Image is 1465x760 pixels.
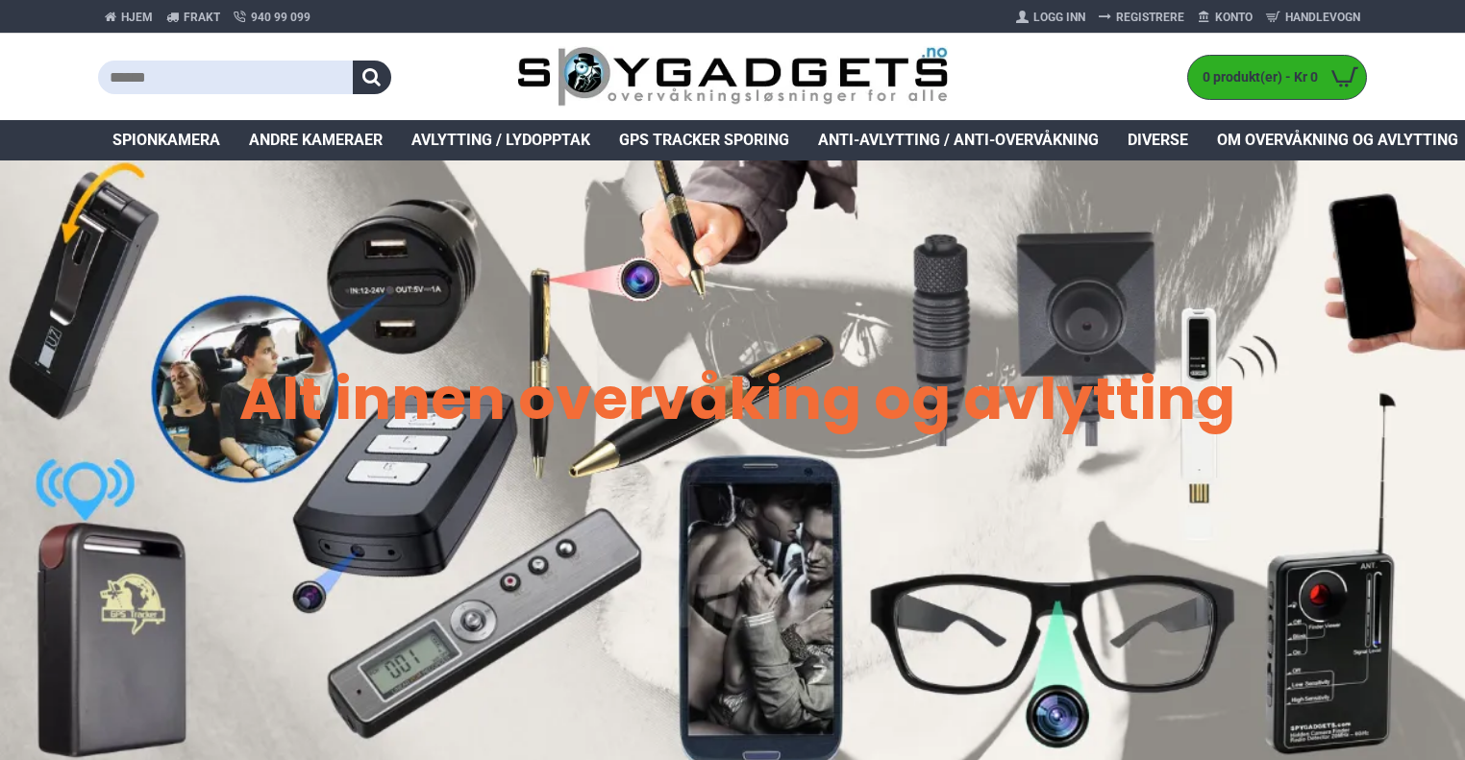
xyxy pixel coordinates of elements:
span: Logg Inn [1033,9,1085,26]
span: Anti-avlytting / Anti-overvåkning [818,129,1099,152]
a: Anti-avlytting / Anti-overvåkning [804,120,1113,160]
a: Avlytting / Lydopptak [397,120,605,160]
a: Konto [1191,2,1259,33]
a: 0 produkt(er) - Kr 0 [1188,56,1366,99]
span: Frakt [184,9,220,26]
a: Registrere [1092,2,1191,33]
span: GPS Tracker Sporing [619,129,789,152]
span: 940 99 099 [251,9,310,26]
span: Registrere [1116,9,1184,26]
img: SpyGadgets.no [517,46,949,109]
a: Spionkamera [98,120,235,160]
span: Diverse [1128,129,1188,152]
span: 0 produkt(er) - Kr 0 [1188,67,1323,87]
a: Handlevogn [1259,2,1367,33]
span: Handlevogn [1285,9,1360,26]
span: Andre kameraer [249,129,383,152]
a: Logg Inn [1009,2,1092,33]
span: Hjem [121,9,153,26]
span: Spionkamera [112,129,220,152]
span: Konto [1215,9,1253,26]
a: Andre kameraer [235,120,397,160]
a: GPS Tracker Sporing [605,120,804,160]
span: Avlytting / Lydopptak [411,129,590,152]
a: Diverse [1113,120,1203,160]
span: Om overvåkning og avlytting [1217,129,1458,152]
